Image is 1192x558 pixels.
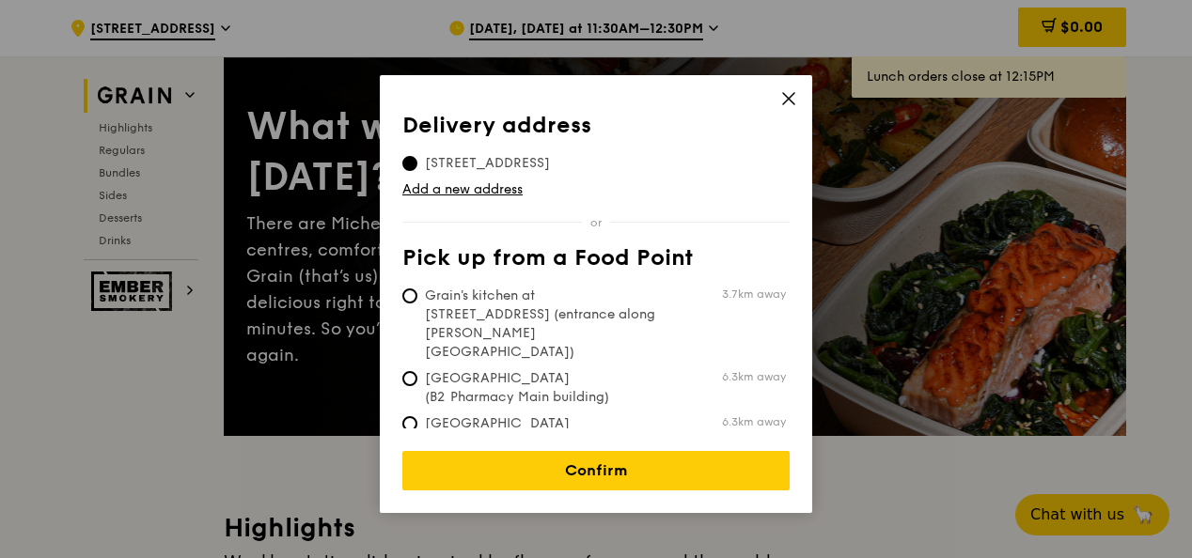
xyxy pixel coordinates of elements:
input: Grain's kitchen at [STREET_ADDRESS] (entrance along [PERSON_NAME][GEOGRAPHIC_DATA])3.7km away [402,288,417,303]
a: Add a new address [402,180,790,199]
span: [GEOGRAPHIC_DATA] (Level 1 [PERSON_NAME] block drop-off point) [402,414,682,471]
th: Pick up from a Food Point [402,245,790,279]
span: [STREET_ADDRESS] [402,154,572,173]
a: Confirm [402,451,790,490]
span: 3.7km away [722,287,786,302]
input: [STREET_ADDRESS] [402,156,417,171]
span: [GEOGRAPHIC_DATA] (B2 Pharmacy Main building) [402,369,682,407]
span: 6.3km away [722,414,786,429]
th: Delivery address [402,113,790,147]
span: 6.3km away [722,369,786,384]
span: Grain's kitchen at [STREET_ADDRESS] (entrance along [PERSON_NAME][GEOGRAPHIC_DATA]) [402,287,682,362]
input: [GEOGRAPHIC_DATA] (B2 Pharmacy Main building)6.3km away [402,371,417,386]
input: [GEOGRAPHIC_DATA] (Level 1 [PERSON_NAME] block drop-off point)6.3km away [402,416,417,431]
